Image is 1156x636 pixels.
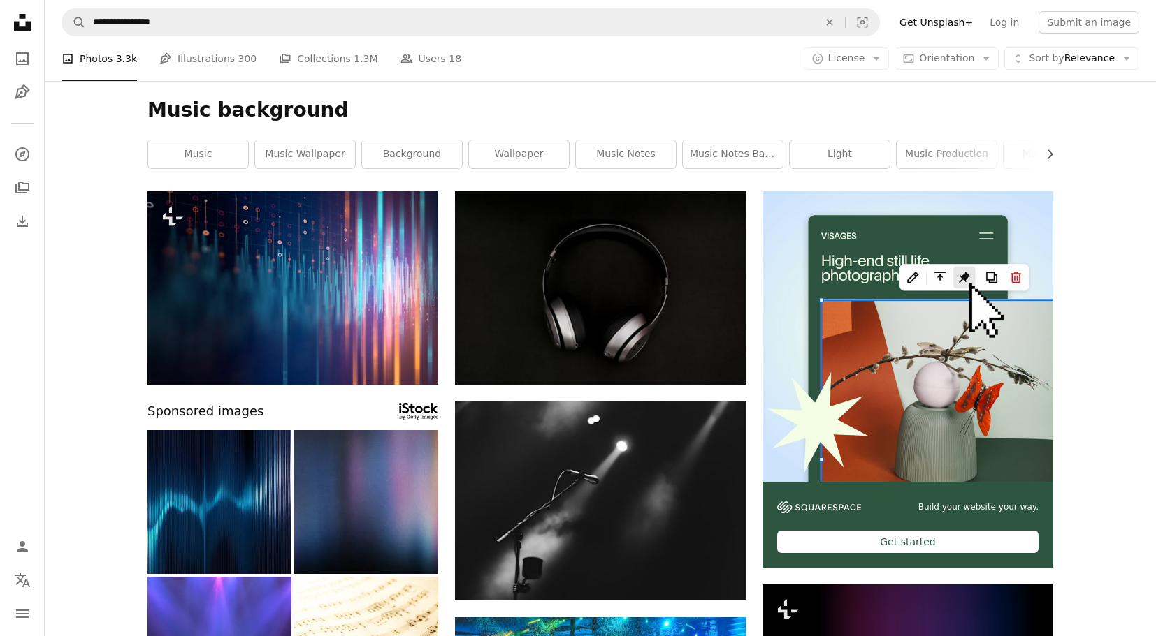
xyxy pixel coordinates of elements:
button: scroll list to the right [1037,140,1053,168]
span: Build your website your way. [918,501,1039,513]
span: Sponsored images [147,401,263,422]
a: Log in / Sign up [8,533,36,561]
a: Users 18 [400,36,462,81]
span: 1.3M [354,51,377,66]
button: Submit an image [1039,11,1139,34]
a: Photos [8,45,36,73]
a: background [362,140,462,168]
a: silver headphones on top of black surface [455,281,746,294]
a: music wallpaper [255,140,355,168]
button: Menu [8,600,36,628]
a: Illustrations 300 [159,36,257,81]
img: 4K Beautiful color gradient background with noise. Abstract pastel holographic blurred grainy gra... [294,430,438,574]
button: Search Unsplash [62,9,86,36]
a: Get Unsplash+ [891,11,981,34]
span: License [828,52,865,64]
a: wallpaper [469,140,569,168]
a: music [148,140,248,168]
a: Explore [8,140,36,168]
button: Visual search [846,9,879,36]
a: light [790,140,890,168]
a: photo of microphone on foggy stage [455,494,746,507]
a: music studio [1004,140,1104,168]
span: Relevance [1029,52,1115,66]
img: photo of microphone on foggy stage [455,401,746,600]
a: Collections 1.3M [279,36,377,81]
a: Build your website your way.Get started [763,191,1053,568]
h1: Music background [147,98,1053,123]
button: Sort byRelevance [1004,47,1139,70]
a: colorful Audio waveform abstract technology background ,represent digital equalizer technology [147,281,438,294]
form: Find visuals sitewide [62,8,880,36]
a: Download History [8,207,36,235]
button: License [804,47,890,70]
button: Language [8,566,36,594]
img: file-1606177908946-d1eed1cbe4f5image [777,501,861,513]
a: Collections [8,174,36,202]
a: Home — Unsplash [8,8,36,39]
span: 18 [449,51,461,66]
img: file-1723602894256-972c108553a7image [763,191,1053,482]
a: music production [897,140,997,168]
span: Sort by [1029,52,1064,64]
a: Illustrations [8,78,36,106]
button: Orientation [895,47,999,70]
a: music notes [576,140,676,168]
span: Orientation [919,52,974,64]
span: 300 [238,51,257,66]
img: colorful Audio waveform abstract technology background ,represent digital equalizer technology [147,191,438,385]
img: Sound wave [147,430,291,574]
a: Log in [981,11,1027,34]
a: music notes background [683,140,783,168]
div: Get started [777,531,1039,553]
img: silver headphones on top of black surface [455,191,746,385]
button: Clear [814,9,845,36]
